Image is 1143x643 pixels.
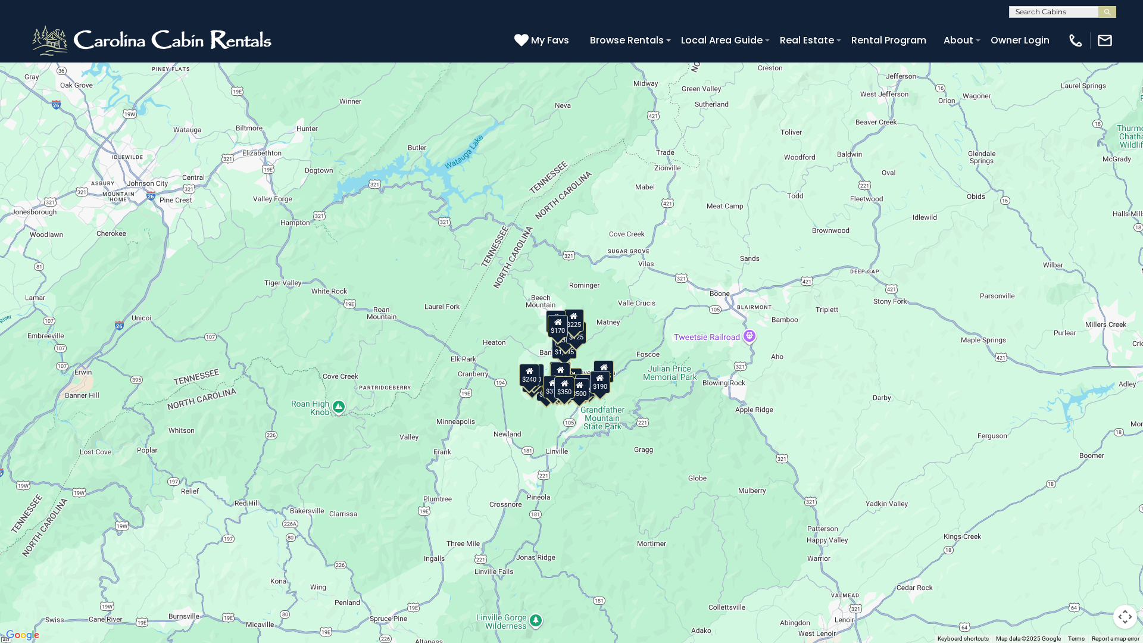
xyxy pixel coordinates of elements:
[845,30,932,51] a: Rental Program
[938,30,979,51] a: About
[675,30,769,51] a: Local Area Guide
[531,33,569,48] span: My Favs
[514,33,572,48] a: My Favs
[985,30,1055,51] a: Owner Login
[1067,32,1084,49] img: phone-regular-white.png
[30,23,277,58] img: White-1-2.png
[584,30,670,51] a: Browse Rentals
[774,30,840,51] a: Real Estate
[1097,32,1113,49] img: mail-regular-white.png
